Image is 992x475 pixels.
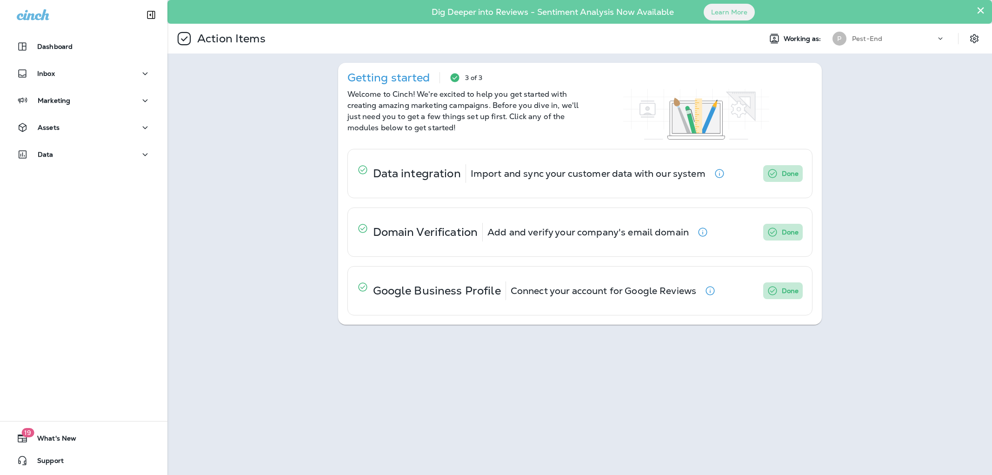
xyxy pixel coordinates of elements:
[38,151,53,158] p: Data
[9,91,158,110] button: Marketing
[9,145,158,164] button: Data
[9,118,158,137] button: Assets
[832,32,846,46] div: P
[9,64,158,83] button: Inbox
[782,285,799,296] p: Done
[405,11,701,13] p: Dig Deeper into Reviews - Sentiment Analysis Now Available
[704,4,755,20] button: Learn More
[465,74,483,81] p: 3 of 3
[38,97,70,104] p: Marketing
[347,89,580,134] p: Welcome to Cinch! We're excited to help you get started with creating amazing marketing campaigns...
[138,6,164,24] button: Collapse Sidebar
[21,428,34,437] span: 19
[9,429,158,448] button: 19What's New
[782,168,799,179] p: Done
[9,37,158,56] button: Dashboard
[471,170,706,177] p: Import and sync your customer data with our system
[193,32,266,46] p: Action Items
[511,287,696,294] p: Connect your account for Google Reviews
[37,70,55,77] p: Inbox
[28,457,64,468] span: Support
[373,287,501,294] p: Google Business Profile
[37,43,73,50] p: Dashboard
[784,35,823,43] span: Working as:
[38,124,60,131] p: Assets
[347,74,430,81] p: Getting started
[487,228,689,236] p: Add and verify your company's email domain
[373,170,461,177] p: Data integration
[976,3,985,18] button: Close
[9,451,158,470] button: Support
[782,227,799,238] p: Done
[852,35,882,42] p: Pest-End
[28,435,76,446] span: What's New
[373,228,478,236] p: Domain Verification
[966,30,983,47] button: Settings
